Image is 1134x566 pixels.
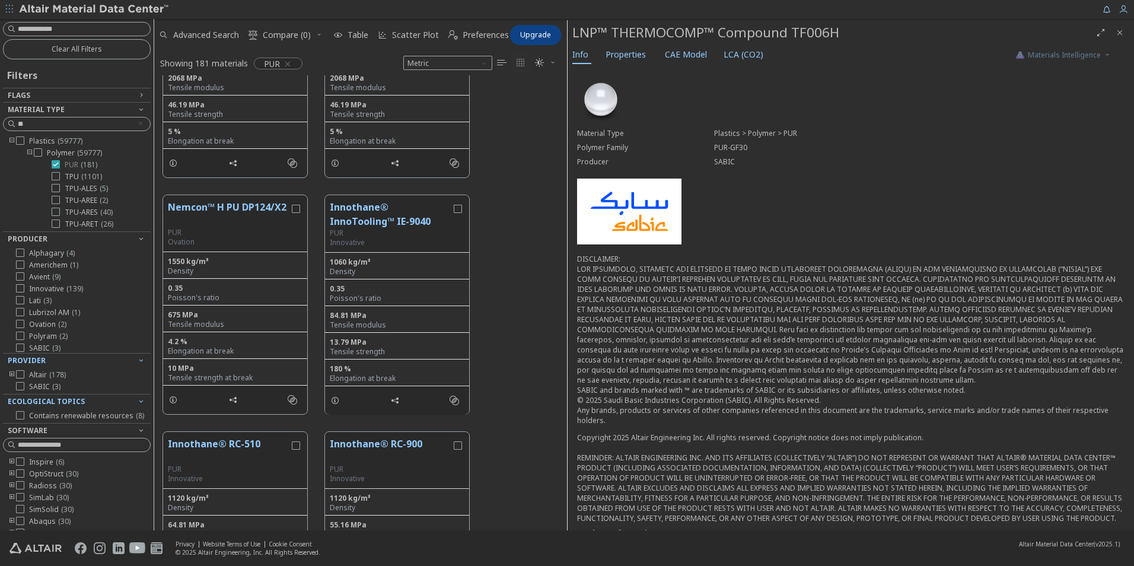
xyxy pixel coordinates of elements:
[1028,50,1101,60] span: Materials Intelligence
[282,388,307,412] button: Similar search
[450,158,459,168] i: 
[385,389,410,412] button: Share
[330,284,464,294] div: 0.35
[330,374,464,383] div: Elongation at break
[403,56,492,70] div: Unit System
[8,469,16,479] i: toogle group
[168,320,302,329] div: Tensile modulus
[52,528,65,538] span: ( 30 )
[19,4,170,15] img: Altair Material Data Center
[65,196,108,205] span: TPU-AREE
[168,136,302,146] div: Elongation at break
[81,160,97,170] span: ( 181 )
[65,208,113,217] span: TPU-ARES
[56,492,69,503] span: ( 30 )
[288,395,297,405] i: 
[100,207,113,217] span: ( 40 )
[77,148,102,158] span: ( 59777 )
[3,232,151,246] button: Producer
[66,248,75,258] span: ( 4 )
[168,465,289,474] div: PUR
[81,171,102,182] span: ( 1101 )
[65,172,102,182] span: TPU
[65,220,113,229] span: TPU-ARET
[330,74,464,83] div: 2068 MPa
[168,503,302,513] div: Density
[714,129,1125,138] div: Plastics > Polymer > PUR
[26,148,34,158] i: toogle group
[168,100,302,110] div: 46.19 MPa
[8,104,65,115] span: Material Type
[47,148,102,158] span: Polymer
[330,465,451,474] div: PUR
[444,389,469,412] button: Similar search
[269,540,312,548] a: Cookie Consent
[450,396,459,405] i: 
[58,136,82,146] span: ( 59777 )
[173,31,239,39] span: Advanced Search
[8,517,16,526] i: toogle group
[8,529,16,538] i: toogle group
[577,129,714,138] div: Material Type
[325,151,350,175] button: Details
[511,53,530,72] button: Tile View
[577,157,714,167] div: Producer
[29,493,69,503] span: SimLab
[43,295,52,306] span: ( 3 )
[8,493,16,503] i: toogle group
[330,127,464,136] div: 5 %
[163,388,188,412] button: Details
[131,117,150,131] button: Clear text
[168,474,289,484] p: Innovative
[8,457,16,467] i: toogle group
[330,494,464,503] div: 1120 kg/m³
[65,184,108,193] span: TPU-ALES
[330,136,464,146] div: Elongation at break
[66,469,78,479] span: ( 30 )
[160,58,248,69] div: Showing 181 materials
[70,260,78,270] span: ( 1 )
[29,370,66,380] span: Altair
[29,260,78,270] span: Americhem
[168,373,302,383] div: Tensile strength at break
[66,284,83,294] span: ( 139 )
[29,457,64,467] span: Inspire
[8,425,47,435] span: Software
[29,469,78,479] span: OptiStruct
[8,355,46,365] span: Provider
[330,267,464,276] div: Density
[282,151,307,175] button: Similar search
[29,284,83,294] span: Innovative
[714,157,1125,167] div: SABIC
[101,219,113,229] span: ( 26 )
[52,381,60,392] span: ( 3 )
[168,494,302,503] div: 1120 kg/m³
[330,228,451,238] div: PUR
[330,311,464,320] div: 84.81 MPa
[249,30,258,40] i: 
[52,272,60,282] span: ( 9 )
[168,266,302,276] div: Density
[497,58,507,68] i: 
[724,45,763,64] span: LCA (CO2)
[168,346,302,356] div: Elongation at break
[577,143,714,152] div: Polymer Family
[168,237,289,247] p: Ovation
[444,151,469,175] button: Similar search
[330,238,451,247] p: Innovative
[1110,23,1129,42] button: Close
[223,151,248,175] button: Share
[168,310,302,320] div: 675 MPa
[8,370,16,380] i: toogle group
[100,195,108,205] span: ( 2 )
[510,25,561,45] button: Upgrade
[8,481,16,491] i: toogle group
[168,83,302,93] div: Tensile modulus
[392,31,439,39] span: Scatter Plot
[203,540,260,548] a: Website Terms of Use
[29,296,52,306] span: Lati
[325,389,350,412] button: Details
[29,411,144,421] span: Contains renewable resources
[520,30,551,40] span: Upgrade
[714,143,1125,152] div: PUR-GF30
